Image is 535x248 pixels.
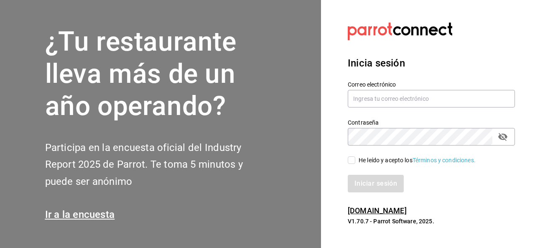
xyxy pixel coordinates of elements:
p: V1.70.7 - Parrot Software, 2025. [348,217,515,225]
div: He leído y acepto los [359,156,476,165]
a: Ir a la encuesta [45,209,115,220]
input: Ingresa tu correo electrónico [348,90,515,107]
h1: ¿Tu restaurante lleva más de un año operando? [45,26,271,122]
h3: Inicia sesión [348,56,515,71]
h2: Participa en la encuesta oficial del Industry Report 2025 de Parrot. Te toma 5 minutos y puede se... [45,139,271,190]
a: [DOMAIN_NAME] [348,206,407,215]
label: Correo electrónico [348,82,515,87]
label: Contraseña [348,120,515,125]
button: passwordField [496,130,510,144]
a: Términos y condiciones. [413,157,476,164]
